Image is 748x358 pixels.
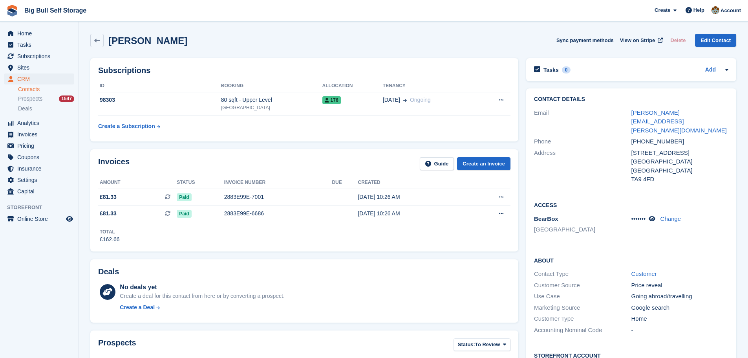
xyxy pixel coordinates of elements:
div: - [631,326,728,335]
a: menu [4,163,74,174]
h2: Access [534,201,728,209]
img: Mike Llewellen Palmer [711,6,719,14]
a: menu [4,152,74,163]
th: ID [98,80,221,92]
div: Contact Type [534,270,631,279]
div: [STREET_ADDRESS] [631,149,728,158]
div: Price reveal [631,281,728,290]
a: Create a Subscription [98,119,160,134]
th: Created [358,176,467,189]
a: menu [4,129,74,140]
a: Create an Invoice [457,157,510,170]
a: menu [4,174,74,185]
th: Allocation [322,80,383,92]
th: Due [332,176,358,189]
a: [PERSON_NAME][EMAIL_ADDRESS][PERSON_NAME][DOMAIN_NAME] [631,109,727,134]
h2: Contact Details [534,96,728,103]
span: [DATE] [383,96,400,104]
div: Google search [631,303,728,312]
th: Booking [221,80,322,92]
button: Delete [667,34,689,47]
div: Use Case [534,292,631,301]
div: Accounting Nominal Code [534,326,631,335]
h2: Deals [98,267,119,276]
div: Create a Deal [120,303,155,312]
span: BearBox [534,215,558,222]
div: Address [534,149,631,184]
span: Invoices [17,129,64,140]
a: menu [4,28,74,39]
div: 98303 [98,96,221,104]
div: Home [631,314,728,323]
div: [GEOGRAPHIC_DATA] [221,104,322,111]
span: ••••••• [631,215,646,222]
div: [DATE] 10:26 AM [358,193,467,201]
span: Storefront [7,204,78,211]
span: 176 [322,96,341,104]
span: To Review [475,341,500,349]
span: Capital [17,186,64,197]
th: Amount [98,176,177,189]
th: Invoice number [224,176,332,189]
a: Big Bull Self Storage [21,4,90,17]
span: Online Store [17,213,64,224]
div: [GEOGRAPHIC_DATA] [631,157,728,166]
div: Going abroad/travelling [631,292,728,301]
span: Create [655,6,670,14]
div: [DATE] 10:26 AM [358,209,467,218]
a: menu [4,39,74,50]
h2: [PERSON_NAME] [108,35,187,46]
span: Status: [458,341,475,349]
div: 0 [562,66,571,73]
span: Subscriptions [17,51,64,62]
div: Phone [534,137,631,146]
li: [GEOGRAPHIC_DATA] [534,225,631,234]
a: menu [4,73,74,84]
div: 2883E99E-6686 [224,209,332,218]
th: Tenancy [383,80,478,92]
div: 80 sqft - Upper Level [221,96,322,104]
span: View on Stripe [620,37,655,44]
span: Tasks [17,39,64,50]
h2: Tasks [543,66,559,73]
a: menu [4,51,74,62]
th: Status [177,176,224,189]
a: View on Stripe [617,34,664,47]
a: menu [4,117,74,129]
span: CRM [17,73,64,84]
span: Paid [177,210,191,218]
button: Sync payment methods [556,34,614,47]
button: Status: To Review [454,338,510,351]
a: menu [4,140,74,151]
h2: Subscriptions [98,66,510,75]
span: Deals [18,105,32,112]
span: Paid [177,193,191,201]
a: Deals [18,105,74,113]
div: Create a deal for this contact from here or by converting a prospect. [120,292,284,300]
span: Sites [17,62,64,73]
a: Customer [631,270,657,277]
a: Prospects 1547 [18,95,74,103]
span: Pricing [17,140,64,151]
h2: Invoices [98,157,130,170]
a: Guide [420,157,454,170]
span: Home [17,28,64,39]
h2: Prospects [98,338,136,353]
div: TA9 4FD [631,175,728,184]
span: Insurance [17,163,64,174]
a: Change [660,215,681,222]
span: Coupons [17,152,64,163]
a: menu [4,186,74,197]
div: [PHONE_NUMBER] [631,137,728,146]
span: Analytics [17,117,64,129]
div: [GEOGRAPHIC_DATA] [631,166,728,175]
a: Preview store [65,214,74,224]
a: Add [705,66,716,75]
div: Create a Subscription [98,122,155,130]
div: Marketing Source [534,303,631,312]
div: 1547 [59,95,74,102]
div: 2883E99E-7001 [224,193,332,201]
div: Customer Type [534,314,631,323]
div: Email [534,108,631,135]
a: Contacts [18,86,74,93]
